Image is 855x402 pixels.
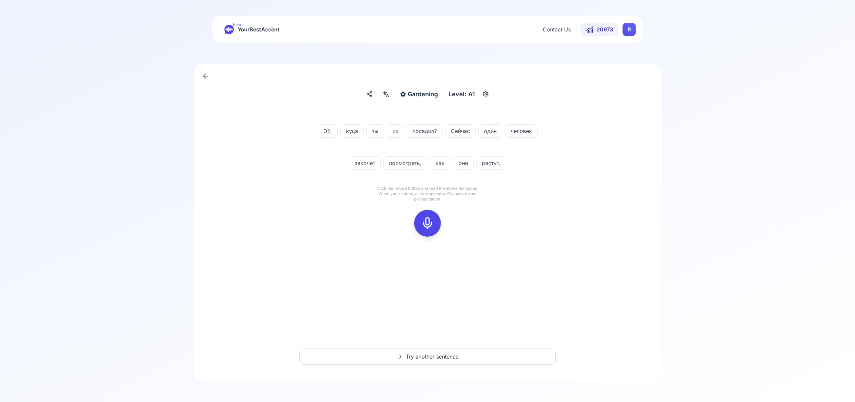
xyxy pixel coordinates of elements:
button: растут. [476,156,506,170]
button: Contact Us [537,23,576,36]
button: посмотреть, [383,156,427,170]
button: RR [623,23,636,36]
span: захочет [349,159,380,167]
span: куда [341,127,363,135]
div: R [623,23,636,36]
button: человек [505,124,538,138]
span: растут. [477,159,506,167]
button: 20973 [580,23,619,36]
span: ✿ [400,90,406,99]
button: один [478,124,502,138]
button: Эй, [318,124,338,138]
div: Level: A1 [446,88,478,100]
button: как [430,156,450,170]
button: они [453,156,474,170]
span: человек [505,127,537,135]
span: они [453,159,473,167]
button: их [387,124,404,138]
a: betaYourBestAccent [219,25,285,34]
p: Click the record button and read the above text aloud. When you're done, click stop and we'll ana... [374,186,481,202]
button: Level: A1 [446,88,491,100]
span: YourBestAccent [238,25,280,34]
button: посадил? [407,124,443,138]
span: посмотреть, [384,159,427,167]
button: Сейчас [445,124,476,138]
button: куда [340,124,364,138]
button: Try another sentence [299,349,556,365]
span: beta [233,22,241,27]
button: захочет [349,156,381,170]
span: Gardening [408,90,438,99]
span: один [479,127,502,135]
span: их [387,127,404,135]
span: посадил? [407,127,442,135]
span: 20973 [596,25,613,33]
span: как [430,159,450,167]
span: Try another sentence [406,353,459,361]
span: Эй, [318,127,337,135]
button: ты [366,124,384,138]
span: Сейчас [446,127,475,135]
button: ✿Gardening [397,88,441,100]
span: ты [367,127,384,135]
